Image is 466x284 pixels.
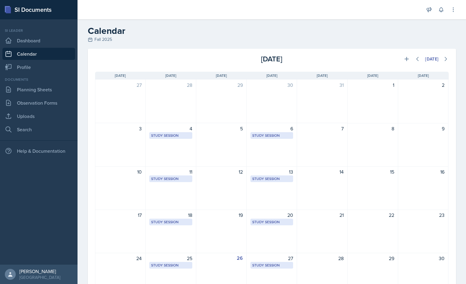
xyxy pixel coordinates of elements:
div: Study Session [252,219,292,225]
span: [DATE] [418,73,429,78]
a: Uploads [2,110,75,122]
span: [DATE] [266,73,277,78]
div: Study Session [252,263,292,268]
div: [GEOGRAPHIC_DATA] [19,274,60,280]
div: Study Session [151,219,190,225]
div: 31 [301,81,344,89]
a: Search [2,123,75,135]
a: Calendar [2,48,75,60]
div: 28 [301,255,344,262]
div: 20 [250,211,293,219]
span: [DATE] [367,73,378,78]
div: 6 [250,125,293,132]
div: 1 [351,81,394,89]
div: 2 [402,81,445,89]
div: Study Session [151,176,190,181]
div: 15 [351,168,394,175]
span: [DATE] [216,73,227,78]
div: 7 [301,125,344,132]
div: 5 [200,125,243,132]
div: Study Session [252,133,292,138]
span: [DATE] [165,73,176,78]
div: 13 [250,168,293,175]
div: 8 [351,125,394,132]
div: 18 [149,211,192,219]
div: 22 [351,211,394,219]
div: [DATE] [213,54,331,64]
div: 14 [301,168,344,175]
div: Study Session [252,176,292,181]
div: [DATE] [425,57,438,61]
div: 17 [99,211,142,219]
div: 28 [149,81,192,89]
span: [DATE] [115,73,126,78]
div: 30 [250,81,293,89]
div: 11 [149,168,192,175]
a: Dashboard [2,34,75,47]
div: 26 [200,255,243,262]
div: 16 [402,168,445,175]
a: Observation Forms [2,97,75,109]
div: 30 [402,255,445,262]
a: Profile [2,61,75,73]
div: 9 [402,125,445,132]
div: 24 [99,255,142,262]
div: 25 [149,255,192,262]
div: 10 [99,168,142,175]
div: Help & Documentation [2,145,75,157]
button: [DATE] [421,54,442,64]
div: 27 [250,255,293,262]
span: [DATE] [317,73,328,78]
div: 21 [301,211,344,219]
div: 4 [149,125,192,132]
div: 29 [351,255,394,262]
div: 12 [200,168,243,175]
div: Documents [2,77,75,82]
div: 29 [200,81,243,89]
a: Planning Sheets [2,83,75,96]
div: 3 [99,125,142,132]
div: Study Session [151,263,190,268]
div: 19 [200,211,243,219]
div: Fall 2025 [88,36,456,43]
div: 23 [402,211,445,219]
div: [PERSON_NAME] [19,268,60,274]
div: Si leader [2,28,75,33]
div: Study Session [151,133,190,138]
h2: Calendar [88,25,456,36]
div: 27 [99,81,142,89]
